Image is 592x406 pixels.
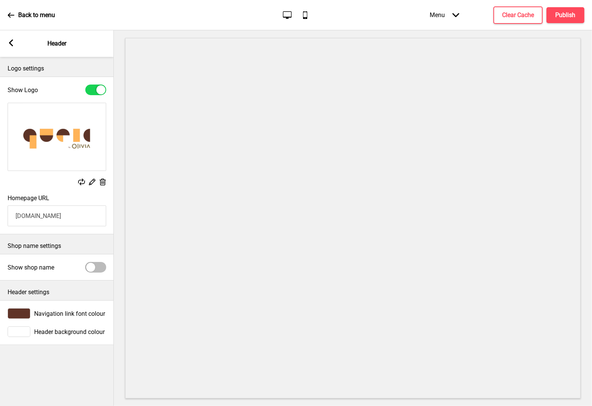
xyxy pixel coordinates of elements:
[8,264,54,271] label: Show shop name
[422,4,467,26] div: Menu
[502,11,534,19] h4: Clear Cache
[8,288,106,296] p: Header settings
[8,242,106,250] p: Shop name settings
[8,86,38,94] label: Show Logo
[8,308,106,319] div: Navigation link font colour
[34,328,105,335] span: Header background colour
[47,39,66,48] p: Header
[493,6,543,24] button: Clear Cache
[34,310,105,317] span: Navigation link font colour
[8,5,55,25] a: Back to menu
[556,11,576,19] h4: Publish
[8,64,106,73] p: Logo settings
[546,7,584,23] button: Publish
[8,194,49,202] label: Homepage URL
[18,11,55,19] p: Back to menu
[8,103,106,171] img: Image
[8,326,106,337] div: Header background colour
